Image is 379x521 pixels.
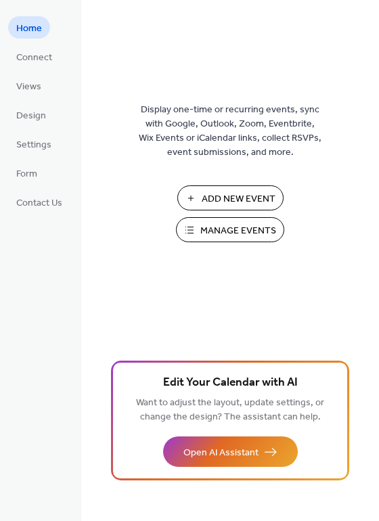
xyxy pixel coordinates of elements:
span: Connect [16,51,52,65]
span: Home [16,22,42,36]
a: Design [8,104,54,126]
button: Add New Event [177,185,284,210]
span: Contact Us [16,196,62,210]
a: Home [8,16,50,39]
span: Edit Your Calendar with AI [163,373,298,392]
span: Manage Events [200,224,276,238]
button: Open AI Assistant [163,436,298,467]
span: Open AI Assistant [183,446,259,460]
span: Design [16,109,46,123]
span: Form [16,167,37,181]
span: Want to adjust the layout, update settings, or change the design? The assistant can help. [136,394,324,426]
span: Add New Event [202,192,275,206]
span: Display one-time or recurring events, sync with Google, Outlook, Zoom, Eventbrite, Wix Events or ... [139,103,321,160]
button: Manage Events [176,217,284,242]
span: Views [16,80,41,94]
span: Settings [16,138,51,152]
a: Settings [8,133,60,155]
a: Form [8,162,45,184]
a: Contact Us [8,191,70,213]
a: Views [8,74,49,97]
a: Connect [8,45,60,68]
